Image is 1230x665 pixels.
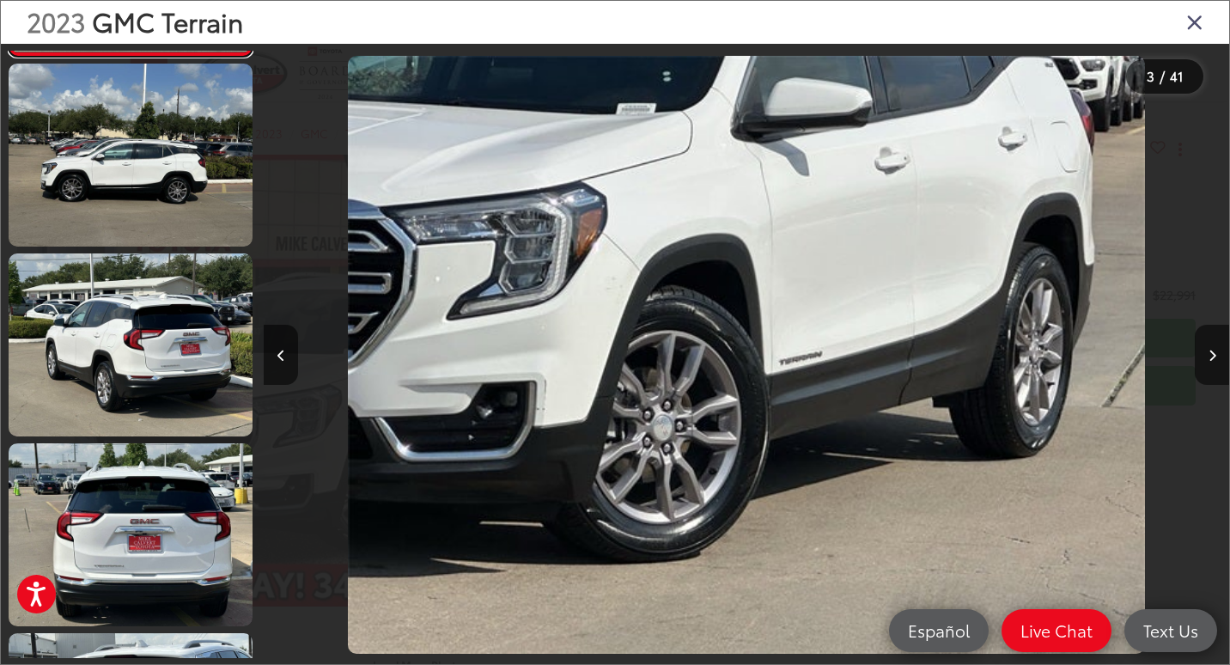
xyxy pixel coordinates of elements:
a: Text Us [1124,609,1217,652]
img: 2023 GMC Terrain SLT [348,56,1146,655]
button: Next image [1195,325,1229,385]
span: Live Chat [1012,619,1101,641]
span: GMC Terrain [92,3,243,40]
span: 2023 [27,3,85,40]
a: Español [889,609,989,652]
button: Previous image [264,325,298,385]
img: 2023 GMC Terrain SLT [6,442,255,628]
span: / [1158,70,1166,82]
i: Close gallery [1186,10,1203,33]
span: 41 [1170,66,1184,85]
span: 3 [1147,66,1154,85]
div: 2023 GMC Terrain SLT 2 [264,56,1229,655]
img: 2023 GMC Terrain SLT [6,252,255,438]
a: Live Chat [1002,609,1111,652]
span: Text Us [1135,619,1207,641]
span: Español [899,619,978,641]
img: 2023 GMC Terrain SLT [6,62,255,248]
